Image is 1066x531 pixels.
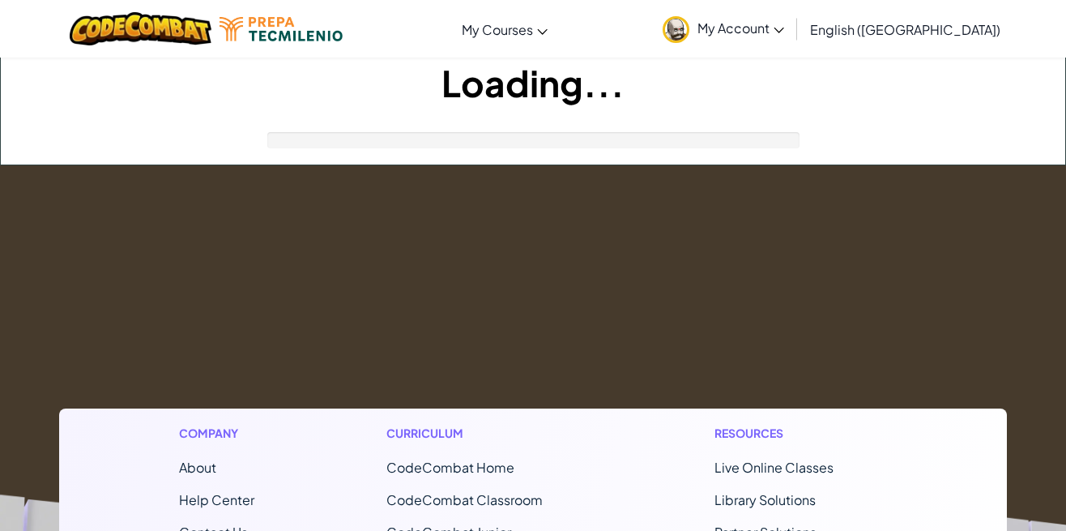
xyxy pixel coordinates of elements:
h1: Company [179,425,254,442]
a: Help Center [179,491,254,508]
h1: Resources [714,425,887,442]
img: avatar [663,16,689,43]
img: CodeCombat logo [70,12,211,45]
span: My Courses [462,21,533,38]
img: Tecmilenio logo [220,17,343,41]
a: About [179,459,216,476]
h1: Loading... [1,58,1065,108]
a: Live Online Classes [714,459,834,476]
a: My Account [655,3,792,54]
a: English ([GEOGRAPHIC_DATA]) [802,7,1008,51]
a: Library Solutions [714,491,816,508]
h1: Curriculum [386,425,582,442]
span: English ([GEOGRAPHIC_DATA]) [810,21,1000,38]
span: CodeCombat Home [386,459,514,476]
a: My Courses [454,7,556,51]
span: My Account [697,19,784,36]
a: CodeCombat Classroom [386,491,543,508]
